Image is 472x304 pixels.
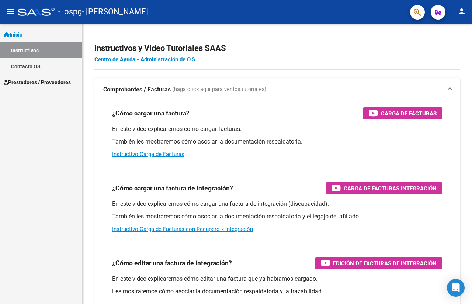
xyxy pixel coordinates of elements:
[447,279,465,297] div: Open Intercom Messenger
[103,86,171,94] strong: Comprobantes / Facturas
[82,4,148,20] span: - [PERSON_NAME]
[58,4,82,20] span: - ospg
[94,56,197,63] a: Centro de Ayuda - Administración de O.S.
[112,108,190,118] h3: ¿Cómo cargar una factura?
[381,109,437,118] span: Carga de Facturas
[112,138,442,146] p: También les mostraremos cómo asociar la documentación respaldatoria.
[363,107,442,119] button: Carga de Facturas
[4,31,22,39] span: Inicio
[112,258,232,268] h3: ¿Cómo editar una factura de integración?
[112,151,184,158] a: Instructivo Carga de Facturas
[457,7,466,16] mat-icon: person
[172,86,266,94] span: (haga click aquí para ver los tutoriales)
[112,200,442,208] p: En este video explicaremos cómo cargar una factura de integración (discapacidad).
[112,125,442,133] p: En este video explicaremos cómo cargar facturas.
[112,226,253,232] a: Instructivo Carga de Facturas con Recupero x Integración
[4,78,71,86] span: Prestadores / Proveedores
[326,182,442,194] button: Carga de Facturas Integración
[94,78,460,101] mat-expansion-panel-header: Comprobantes / Facturas (haga click aquí para ver los tutoriales)
[6,7,15,16] mat-icon: menu
[315,257,442,269] button: Edición de Facturas de integración
[94,41,460,55] h2: Instructivos y Video Tutoriales SAAS
[333,259,437,268] span: Edición de Facturas de integración
[112,183,233,193] h3: ¿Cómo cargar una factura de integración?
[112,213,442,221] p: También les mostraremos cómo asociar la documentación respaldatoria y el legajo del afiliado.
[112,287,442,296] p: Les mostraremos cómo asociar la documentación respaldatoria y la trazabilidad.
[112,275,442,283] p: En este video explicaremos cómo editar una factura que ya habíamos cargado.
[344,184,437,193] span: Carga de Facturas Integración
